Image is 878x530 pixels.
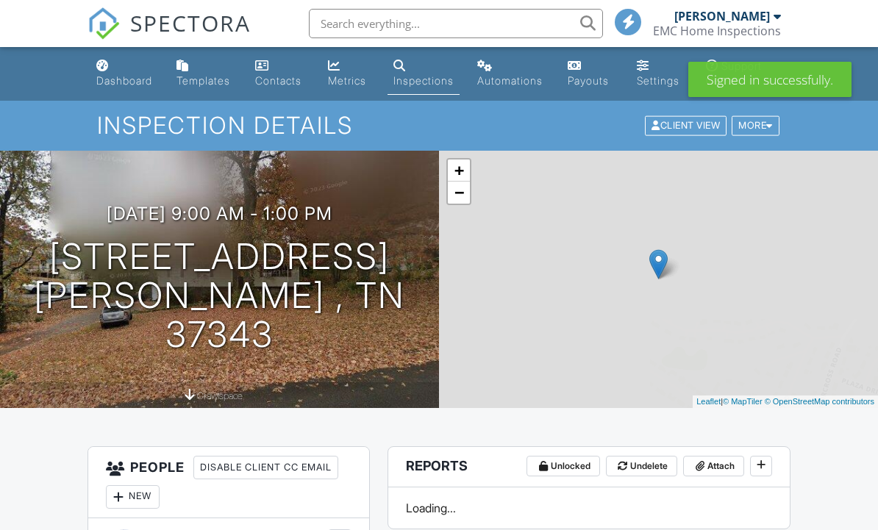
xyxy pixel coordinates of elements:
a: Automations (Basic) [471,53,550,95]
span: crawlspace [197,390,243,401]
div: Disable Client CC Email [193,456,338,479]
h1: [STREET_ADDRESS] [PERSON_NAME] , TN 37343 [24,237,415,354]
div: Dashboard [96,74,152,87]
h1: Inspection Details [97,112,781,138]
div: Inspections [393,74,454,87]
div: Contacts [255,74,301,87]
div: Payouts [568,74,609,87]
a: SPECTORA [88,20,251,51]
a: Zoom in [448,160,470,182]
div: More [732,116,779,136]
a: © OpenStreetMap contributors [765,397,874,406]
a: Client View [643,119,730,130]
div: Settings [637,74,679,87]
div: Templates [176,74,230,87]
h3: [DATE] 9:00 am - 1:00 pm [107,204,332,223]
div: Client View [645,116,727,136]
div: [PERSON_NAME] [674,9,770,24]
a: Leaflet [696,397,721,406]
img: The Best Home Inspection Software - Spectora [88,7,120,40]
div: Automations [477,74,543,87]
a: Dashboard [90,53,159,95]
input: Search everything... [309,9,603,38]
div: New [106,485,160,509]
div: Signed in successfully. [688,62,852,97]
a: Metrics [322,53,376,95]
span: SPECTORA [130,7,251,38]
div: EMC Home Inspections [653,24,781,38]
a: Payouts [562,53,619,95]
a: Inspections [388,53,460,95]
a: © MapTiler [723,397,763,406]
a: Templates [171,53,237,95]
div: | [693,395,878,408]
h3: People [88,447,369,518]
div: Metrics [328,74,366,87]
a: Settings [631,53,688,95]
a: Zoom out [448,182,470,204]
a: Contacts [249,53,311,95]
